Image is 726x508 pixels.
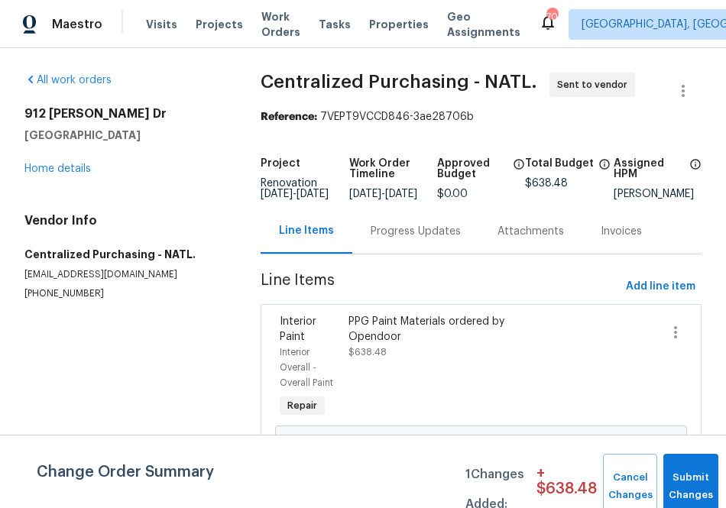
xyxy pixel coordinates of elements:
span: Repair [281,398,323,413]
span: The total cost of line items that have been proposed by Opendoor. This sum includes line items th... [598,158,611,178]
span: $0.00 [437,189,468,199]
h5: Approved Budget [437,158,508,180]
span: The total cost of line items that have been approved by both Opendoor and the Trade Partner. This... [513,158,525,189]
p: [EMAIL_ADDRESS][DOMAIN_NAME] [24,268,224,281]
span: [DATE] [261,189,293,199]
span: Interior Paint [280,316,316,342]
h5: Work Order Timeline [349,158,437,180]
span: $638.48 [525,178,568,189]
h5: Assigned HPM [614,158,685,180]
h5: Project [261,158,300,169]
span: Tasks [319,19,351,30]
span: The hpm assigned to this work order. [689,158,702,189]
div: Line Items [279,223,334,238]
div: Progress Updates [371,224,461,239]
span: - [349,189,417,199]
span: Renovation [261,178,329,199]
h5: Total Budget [525,158,594,169]
a: Home details [24,163,91,174]
span: Projects [196,17,243,32]
div: [PERSON_NAME] [614,189,702,199]
span: [DATE] [349,189,381,199]
h4: Vendor Info [24,213,224,228]
span: Visits [146,17,177,32]
p: [PHONE_NUMBER] [24,287,224,300]
h5: Centralized Purchasing - NATL. [24,247,224,262]
span: Interior Overall - Overall Paint [280,348,333,387]
div: PPG Paint Materials ordered by Opendoor [348,314,511,345]
span: Maestro [52,17,102,32]
div: Invoices [601,224,642,239]
h2: 912 [PERSON_NAME] Dr [24,106,224,121]
span: Sent to vendor [557,77,634,92]
span: - [261,189,329,199]
span: Centralized Purchasing - NATL. [261,73,537,91]
a: All work orders [24,75,112,86]
span: [DATE] [385,189,417,199]
span: Cancel Changes [611,469,650,504]
h5: [GEOGRAPHIC_DATA] [24,128,224,143]
span: Submit Changes [671,469,711,504]
span: Line Items [261,273,620,301]
div: Attachments [498,224,564,239]
b: Reference: [261,112,317,122]
span: Work Orders [261,9,300,40]
div: 701 [546,9,557,24]
span: Add line item [626,277,695,296]
span: Geo Assignments [447,9,520,40]
div: 7VEPT9VCCD846-3ae28706b [261,109,702,125]
button: Add line item [620,273,702,301]
span: $638.48 [348,348,387,357]
span: Properties [369,17,429,32]
span: [DATE] [297,189,329,199]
